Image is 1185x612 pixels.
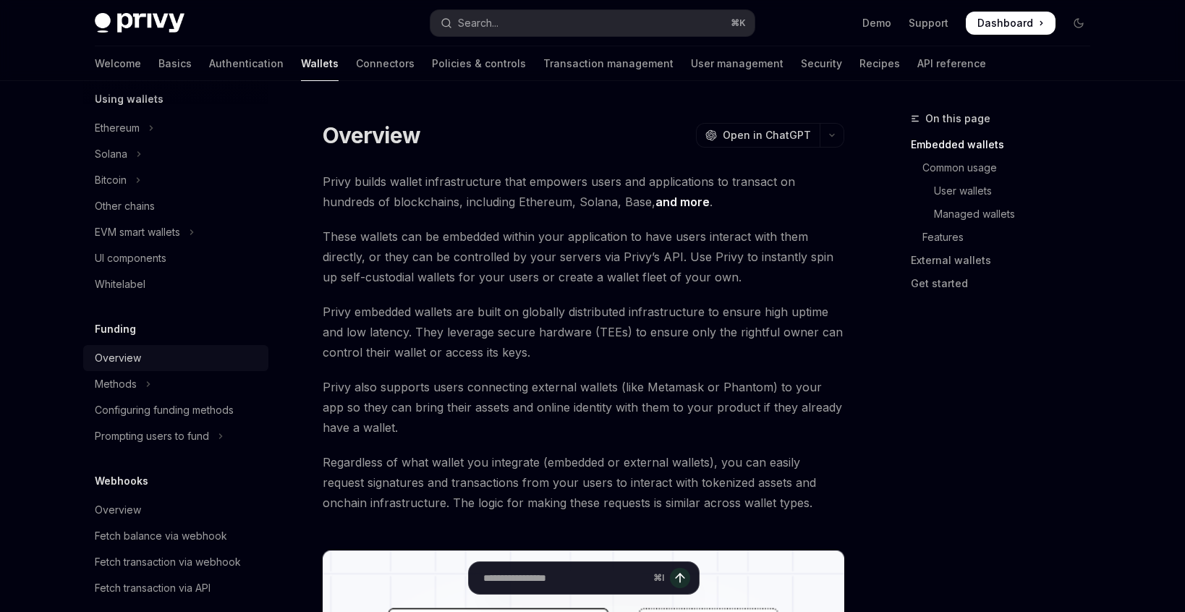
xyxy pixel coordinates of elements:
a: User wallets [911,179,1102,203]
button: Toggle EVM smart wallets section [83,219,268,245]
a: Other chains [83,193,268,219]
div: Overview [95,501,141,519]
a: Fetch transaction via webhook [83,549,268,575]
a: UI components [83,245,268,271]
a: Whitelabel [83,271,268,297]
a: Configuring funding methods [83,397,268,423]
h5: Funding [95,320,136,338]
a: Transaction management [543,46,674,81]
span: Regardless of what wallet you integrate (embedded or external wallets), you can easily request si... [323,452,844,513]
div: Search... [458,14,498,32]
a: Fetch transaction via API [83,575,268,601]
span: On this page [925,110,990,127]
div: Other chains [95,197,155,215]
a: Security [801,46,842,81]
span: Privy builds wallet infrastructure that empowers users and applications to transact on hundreds o... [323,171,844,212]
a: Policies & controls [432,46,526,81]
a: Authentication [209,46,284,81]
button: Toggle Bitcoin section [83,167,268,193]
div: Whitelabel [95,276,145,293]
div: Fetch transaction via webhook [95,553,241,571]
div: Solana [95,145,127,163]
span: ⌘ K [731,17,746,29]
button: Toggle Ethereum section [83,115,268,141]
div: Bitcoin [95,171,127,189]
a: Get started [911,272,1102,295]
a: Common usage [911,156,1102,179]
button: Open search [430,10,755,36]
div: UI components [95,250,166,267]
span: Open in ChatGPT [723,128,811,143]
a: Dashboard [966,12,1056,35]
div: Overview [95,349,141,367]
div: EVM smart wallets [95,224,180,241]
button: Toggle Prompting users to fund section [83,423,268,449]
a: User management [691,46,783,81]
h5: Webhooks [95,472,148,490]
a: and more [655,195,710,210]
a: External wallets [911,249,1102,272]
h1: Overview [323,122,420,148]
a: Demo [862,16,891,30]
a: Connectors [356,46,415,81]
a: Overview [83,497,268,523]
div: Methods [95,375,137,393]
a: Welcome [95,46,141,81]
div: Prompting users to fund [95,428,209,445]
div: Fetch balance via webhook [95,527,227,545]
a: Features [911,226,1102,249]
a: Wallets [301,46,339,81]
a: API reference [917,46,986,81]
button: Toggle dark mode [1067,12,1090,35]
div: Configuring funding methods [95,401,234,419]
button: Send message [670,568,690,588]
a: Recipes [859,46,900,81]
div: Fetch transaction via API [95,579,211,597]
a: Embedded wallets [911,133,1102,156]
button: Open in ChatGPT [696,123,820,148]
a: Basics [158,46,192,81]
span: Dashboard [977,16,1033,30]
button: Toggle Methods section [83,371,268,397]
img: dark logo [95,13,184,33]
div: Ethereum [95,119,140,137]
a: Fetch balance via webhook [83,523,268,549]
span: These wallets can be embedded within your application to have users interact with them directly, ... [323,226,844,287]
span: Privy embedded wallets are built on globally distributed infrastructure to ensure high uptime and... [323,302,844,362]
a: Overview [83,345,268,371]
input: Ask a question... [483,562,647,594]
a: Managed wallets [911,203,1102,226]
span: Privy also supports users connecting external wallets (like Metamask or Phantom) to your app so t... [323,377,844,438]
a: Support [909,16,948,30]
button: Toggle Solana section [83,141,268,167]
